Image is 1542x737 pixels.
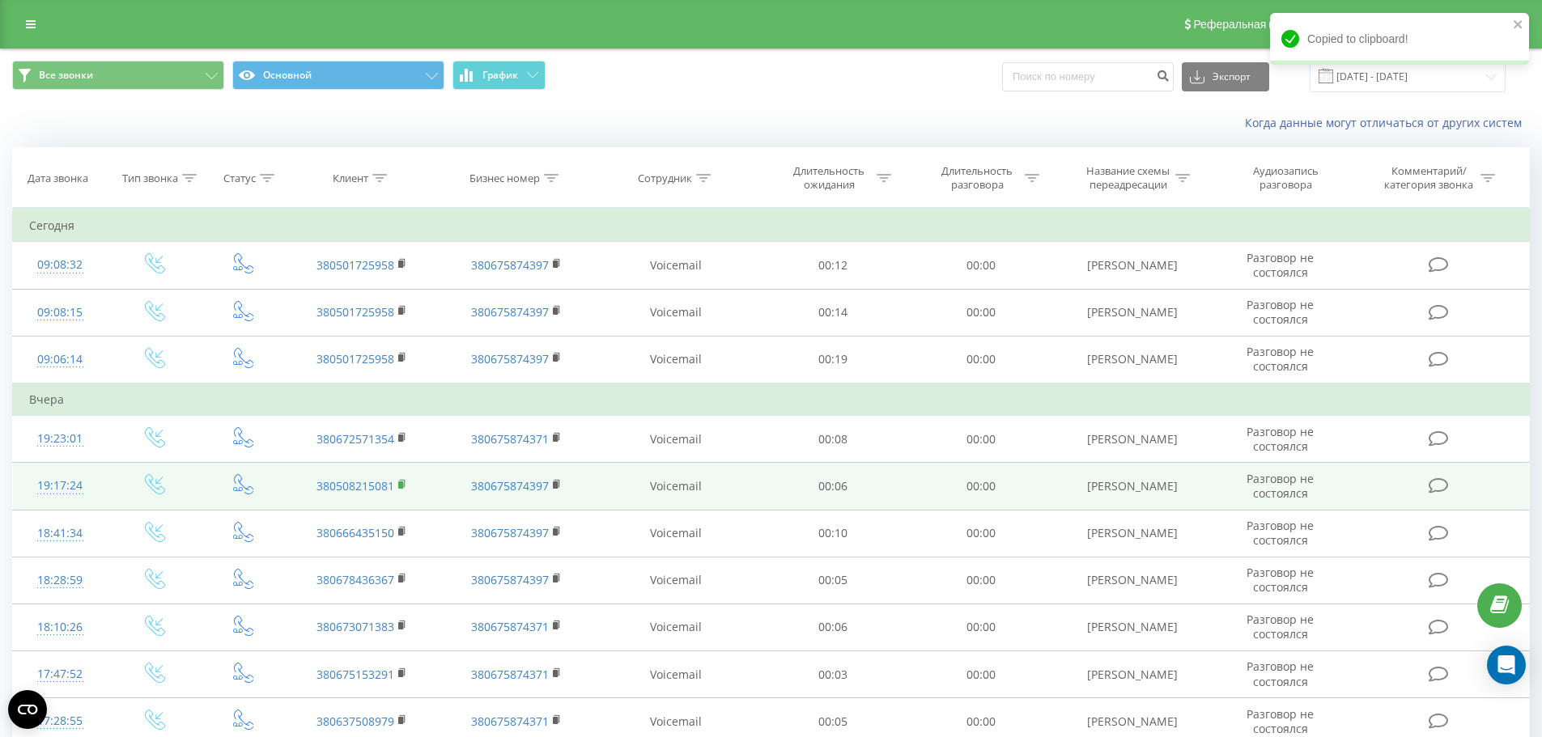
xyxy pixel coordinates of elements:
[1055,604,1209,650] td: [PERSON_NAME]
[1055,651,1209,698] td: [PERSON_NAME]
[759,336,907,383] td: 00:19
[759,651,907,698] td: 00:03
[907,416,1056,463] td: 00:00
[471,525,549,540] a: 380675874397
[29,470,91,502] div: 19:17:24
[593,289,759,336] td: Voicemail
[759,510,907,557] td: 00:10
[29,565,91,596] div: 18:28:59
[1247,518,1314,548] span: Разговор не состоялся
[1245,115,1530,130] a: Когда данные могут отличаться от других систем
[786,164,873,192] div: Длительность ожидания
[1182,62,1269,91] button: Экспорт
[907,651,1056,698] td: 00:00
[759,557,907,604] td: 00:05
[907,510,1056,557] td: 00:00
[1270,13,1529,65] div: Copied to clipboard!
[1233,164,1338,192] div: Аудиозапись разговора
[316,351,394,366] a: 380501725958
[593,463,759,510] td: Voicemail
[223,172,256,185] div: Статус
[1247,612,1314,642] span: Разговор не состоялся
[471,478,549,493] a: 380675874397
[907,289,1056,336] td: 00:00
[1002,62,1174,91] input: Поиск по номеру
[1055,463,1209,510] td: [PERSON_NAME]
[316,714,394,729] a: 380637508979
[1247,250,1314,280] span: Разговор не состоялся
[1382,164,1476,192] div: Комментарий/категория звонка
[907,463,1056,510] td: 00:00
[471,304,549,320] a: 380675874397
[638,172,692,185] div: Сотрудник
[1055,557,1209,604] td: [PERSON_NAME]
[759,242,907,289] td: 00:12
[29,249,91,281] div: 09:08:32
[759,289,907,336] td: 00:14
[28,172,88,185] div: Дата звонка
[232,61,444,90] button: Основной
[29,423,91,455] div: 19:23:01
[593,510,759,557] td: Voicemail
[934,164,1021,192] div: Длительность разговора
[29,705,91,737] div: 17:28:55
[316,572,394,587] a: 380678436367
[316,667,394,682] a: 380675153291
[759,604,907,650] td: 00:06
[452,61,546,90] button: График
[1247,344,1314,374] span: Разговор не состоялся
[759,416,907,463] td: 00:08
[29,344,91,375] div: 09:06:14
[1055,336,1209,383] td: [PERSON_NAME]
[471,431,549,447] a: 380675874371
[593,416,759,463] td: Voicemail
[1055,289,1209,336] td: [PERSON_NAME]
[907,557,1056,604] td: 00:00
[471,572,549,587] a: 380675874397
[471,257,549,273] a: 380675874397
[39,69,93,82] span: Все звонки
[593,604,759,650] td: Voicemail
[316,619,394,634] a: 380673071383
[907,242,1056,289] td: 00:00
[29,297,91,328] div: 09:08:15
[482,70,518,81] span: График
[471,351,549,366] a: 380675874397
[471,714,549,729] a: 380675874371
[8,690,47,729] button: Open CMP widget
[316,431,394,447] a: 380672571354
[1055,510,1209,557] td: [PERSON_NAME]
[333,172,368,185] div: Клиент
[1487,646,1526,684] div: Open Intercom Messenger
[13,210,1530,242] td: Сегодня
[1247,659,1314,688] span: Разговор не состоялся
[1085,164,1171,192] div: Название схемы переадресации
[316,525,394,540] a: 380666435150
[471,619,549,634] a: 380675874371
[316,257,394,273] a: 380501725958
[1513,18,1524,33] button: close
[1055,242,1209,289] td: [PERSON_NAME]
[593,242,759,289] td: Voicemail
[1247,471,1314,501] span: Разговор не состоялся
[29,612,91,643] div: 18:10:26
[1055,416,1209,463] td: [PERSON_NAME]
[469,172,540,185] div: Бизнес номер
[316,304,394,320] a: 380501725958
[1247,297,1314,327] span: Разговор не состоялся
[593,336,759,383] td: Voicemail
[593,557,759,604] td: Voicemail
[12,61,224,90] button: Все звонки
[29,518,91,549] div: 18:41:34
[29,659,91,690] div: 17:47:52
[316,478,394,493] a: 380508215081
[907,336,1056,383] td: 00:00
[471,667,549,682] a: 380675874371
[1193,18,1326,31] span: Реферальная программа
[907,604,1056,650] td: 00:00
[122,172,178,185] div: Тип звонка
[759,463,907,510] td: 00:06
[1247,424,1314,454] span: Разговор не состоялся
[593,651,759,698] td: Voicemail
[13,383,1530,416] td: Вчера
